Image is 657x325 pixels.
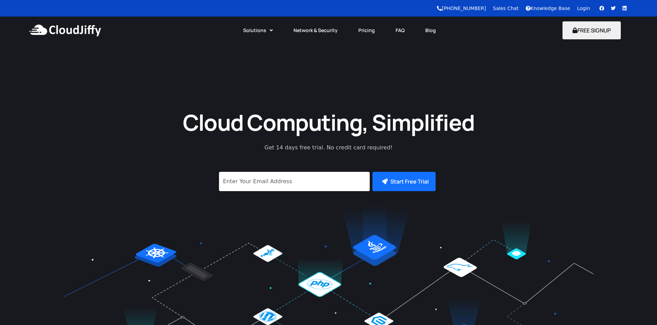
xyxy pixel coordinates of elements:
[234,144,424,152] p: Get 14 days free trial. No credit card required!
[563,21,621,39] button: FREE SIGNUP
[493,6,518,11] a: Sales Chat
[372,172,436,191] button: Start Free Trial
[233,23,283,38] a: Solutions
[577,6,590,11] a: Login
[173,108,484,137] h1: Cloud Computing, Simplified
[385,23,415,38] a: FAQ
[526,6,570,11] a: Knowledge Base
[415,23,446,38] a: Blog
[283,23,348,38] a: Network & Security
[219,172,370,191] input: Enter Your Email Address
[563,27,621,34] a: FREE SIGNUP
[437,6,486,11] a: [PHONE_NUMBER]
[348,23,385,38] a: Pricing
